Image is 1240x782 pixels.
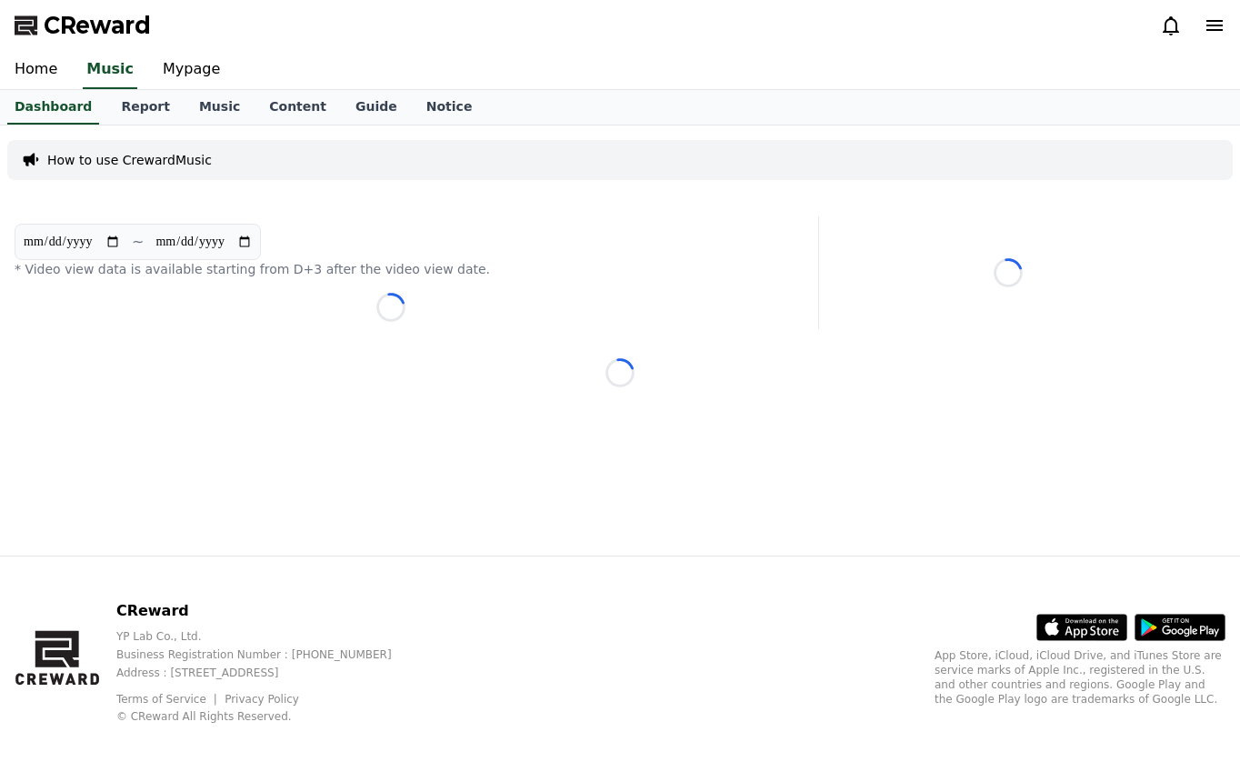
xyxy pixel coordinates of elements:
a: Guide [341,90,412,125]
a: Privacy Policy [225,693,299,706]
span: CReward [44,11,151,40]
p: YP Lab Co., Ltd. [116,629,421,644]
a: Music [185,90,255,125]
a: CReward [15,11,151,40]
p: CReward [116,600,421,622]
a: How to use CrewardMusic [47,151,212,169]
p: ~ [132,231,144,253]
a: Content [255,90,341,125]
p: Address : [STREET_ADDRESS] [116,666,421,680]
p: Business Registration Number : [PHONE_NUMBER] [116,647,421,662]
a: Mypage [148,51,235,89]
p: * Video view data is available starting from D+3 after the video view date. [15,260,767,278]
a: Dashboard [7,90,99,125]
a: Music [83,51,137,89]
p: © CReward All Rights Reserved. [116,709,421,724]
a: Notice [412,90,487,125]
a: Terms of Service [116,693,220,706]
a: Report [106,90,185,125]
p: App Store, iCloud, iCloud Drive, and iTunes Store are service marks of Apple Inc., registered in ... [935,648,1225,707]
